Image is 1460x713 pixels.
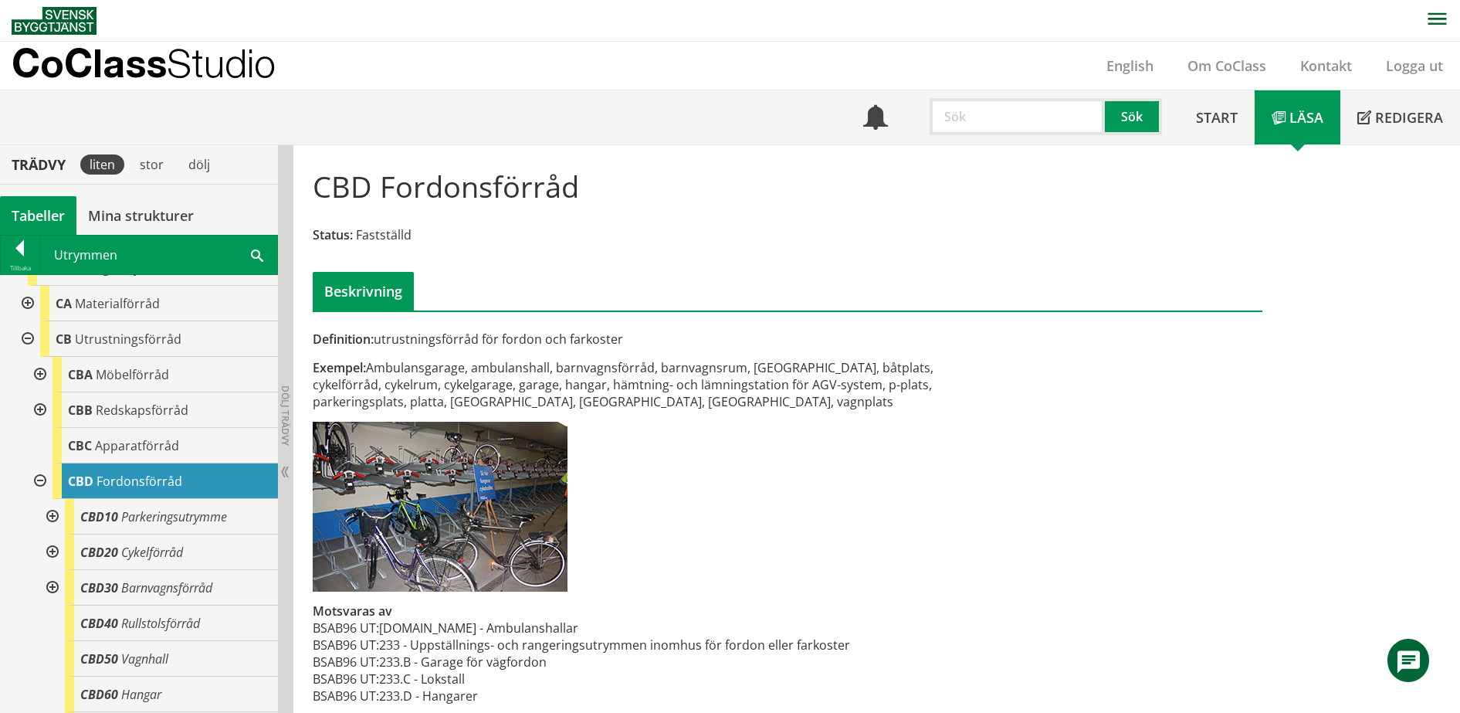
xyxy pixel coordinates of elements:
span: Läsa [1289,108,1323,127]
div: Beskrivning [313,272,414,311]
span: Notifikationer [863,107,888,131]
span: Studio [167,40,276,86]
a: Start [1179,90,1255,144]
a: Läsa [1255,90,1340,144]
td: BSAB96 UT: [313,671,379,688]
span: Dölj trädvy [279,385,292,446]
td: 233 - Uppställnings- och rangeringsutrymmen inomhus för fordon eller farkoster [379,637,850,654]
a: English [1089,56,1170,75]
a: Kontakt [1283,56,1369,75]
span: CBD20 [80,544,118,561]
td: 233.B - Garage för vägfordon [379,654,850,671]
input: Sök [930,98,1105,135]
a: Om CoClass [1170,56,1283,75]
span: Fordonsförråd [97,473,182,490]
span: CBD30 [80,579,118,596]
span: Exempel: [313,359,366,376]
a: Logga ut [1369,56,1460,75]
a: CoClassStudio [12,42,309,90]
a: Mina strukturer [76,196,205,235]
td: 233.D - Hangarer [379,688,850,705]
span: Utrustningsförråd [75,331,181,348]
span: Sök i tabellen [251,246,263,263]
span: Materialförråd [75,295,160,312]
span: Redigera [1375,108,1443,127]
span: Redskapsförråd [96,402,188,419]
button: Sök [1105,98,1162,135]
span: Fastställd [356,226,412,243]
span: CBB [68,402,93,419]
span: CA [56,295,72,312]
span: CB [56,331,72,348]
span: Hangar [121,686,161,703]
div: Ambulansgarage, ambulanshall, barnvagnsförråd, barnvagnsrum, [GEOGRAPHIC_DATA], båtplats, cykelfö... [313,359,937,410]
td: [DOMAIN_NAME] - Ambulanshallar [379,620,850,637]
a: Redigera [1340,90,1460,144]
span: Status: [313,226,353,243]
td: BSAB96 UT: [313,620,379,637]
span: CBD40 [80,615,118,632]
td: 233.C - Lokstall [379,671,850,688]
span: Barnvagnsförråd [121,579,212,596]
img: Svensk Byggtjänst [12,7,97,35]
p: CoClass [12,54,276,72]
span: CBD [68,473,93,490]
div: Utrymmen [40,236,277,274]
span: Motsvaras av [313,603,392,620]
span: CBD60 [80,686,118,703]
img: cbd-fordonsforrad.jpg [313,422,567,592]
td: BSAB96 UT: [313,688,379,705]
td: BSAB96 UT: [313,654,379,671]
span: Apparatförråd [95,437,179,454]
span: Definition: [313,331,374,348]
td: BSAB96 UT: [313,637,379,654]
span: CBC [68,437,92,454]
span: Rullstolsförråd [121,615,200,632]
span: Möbelförråd [96,366,169,383]
span: Parkeringsutrymme [121,508,227,525]
span: Start [1196,108,1238,127]
div: stor [130,154,173,175]
span: CBD50 [80,650,118,667]
span: Vagnhall [121,650,168,667]
div: liten [80,154,124,175]
span: CBD10 [80,508,118,525]
div: utrustningsförråd för fordon och farkoster [313,331,937,348]
div: dölj [179,154,219,175]
div: Tillbaka [1,262,39,274]
div: Trädvy [3,156,74,173]
span: Cykelförråd [121,544,183,561]
span: CBA [68,366,93,383]
h1: CBD Fordonsförråd [313,169,579,203]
